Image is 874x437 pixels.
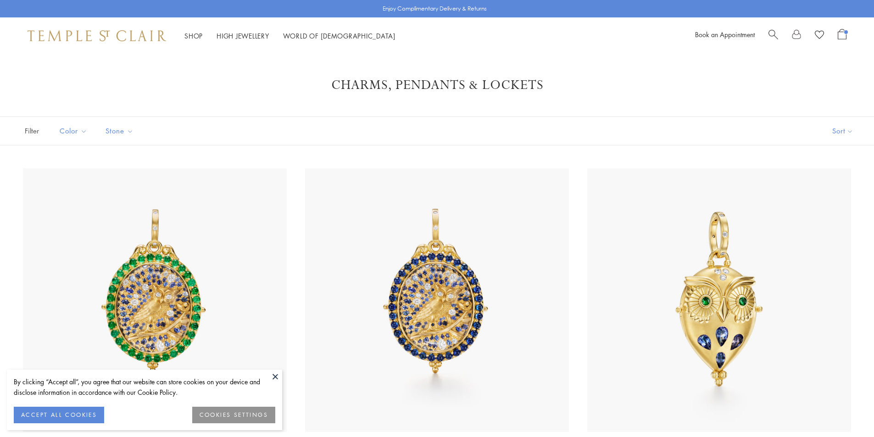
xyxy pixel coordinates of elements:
button: Stone [99,121,140,141]
a: World of [DEMOGRAPHIC_DATA]World of [DEMOGRAPHIC_DATA] [283,31,395,40]
img: Temple St. Clair [28,30,166,41]
button: ACCEPT ALL COOKIES [14,407,104,423]
span: Color [55,125,94,137]
a: Search [768,29,778,43]
p: Enjoy Complimentary Delivery & Returns [383,4,487,13]
img: 18K Tanzanite Night Owl Locket [587,168,851,432]
button: Show sort by [812,117,874,145]
span: Stone [101,125,140,137]
h1: Charms, Pendants & Lockets [37,77,837,94]
a: ShopShop [184,31,203,40]
a: Open Shopping Bag [838,29,846,43]
a: High JewelleryHigh Jewellery [217,31,269,40]
img: 18K Blue Sapphire Nocturne Owl Locket [305,168,569,432]
button: Color [53,121,94,141]
a: Book an Appointment [695,30,755,39]
a: View Wishlist [815,29,824,43]
button: COOKIES SETTINGS [192,407,275,423]
div: By clicking “Accept all”, you agree that our website can store cookies on your device and disclos... [14,376,275,398]
nav: Main navigation [184,30,395,42]
img: 18K Emerald Nocturne Owl Locket [23,168,287,432]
